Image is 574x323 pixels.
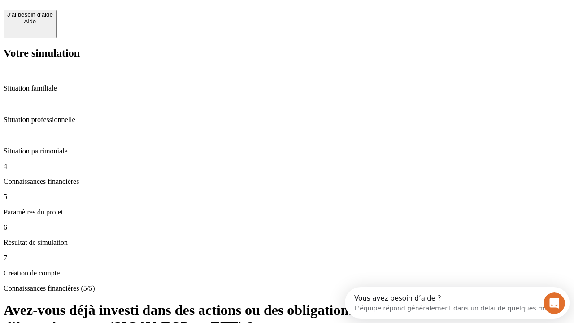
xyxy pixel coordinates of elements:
div: Aide [7,18,53,25]
p: Connaissances financières [4,178,570,186]
p: 6 [4,223,570,231]
p: 4 [4,162,570,170]
p: 7 [4,254,570,262]
p: Résultat de simulation [4,239,570,247]
p: Paramètres du projet [4,208,570,216]
div: Ouvrir le Messenger Intercom [4,4,247,28]
h2: Votre simulation [4,47,570,59]
p: Situation patrimoniale [4,147,570,155]
iframe: Intercom live chat [544,292,565,314]
p: Situation familiale [4,84,570,92]
p: Création de compte [4,269,570,277]
p: Situation professionnelle [4,116,570,124]
p: Connaissances financières (5/5) [4,284,570,292]
div: L’équipe répond généralement dans un délai de quelques minutes. [9,15,221,24]
p: 5 [4,193,570,201]
iframe: Intercom live chat discovery launcher [345,287,570,319]
div: J’ai besoin d'aide [7,11,53,18]
div: Vous avez besoin d’aide ? [9,8,221,15]
button: J’ai besoin d'aideAide [4,10,57,38]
